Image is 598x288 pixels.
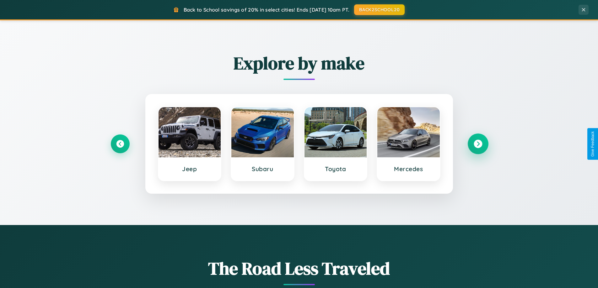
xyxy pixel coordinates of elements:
[111,51,488,75] h2: Explore by make
[590,131,595,157] div: Give Feedback
[238,165,288,173] h3: Subaru
[354,4,405,15] button: BACK2SCHOOL20
[184,7,349,13] span: Back to School savings of 20% in select cities! Ends [DATE] 10am PT.
[311,165,361,173] h3: Toyota
[165,165,215,173] h3: Jeep
[384,165,434,173] h3: Mercedes
[111,256,488,280] h1: The Road Less Traveled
